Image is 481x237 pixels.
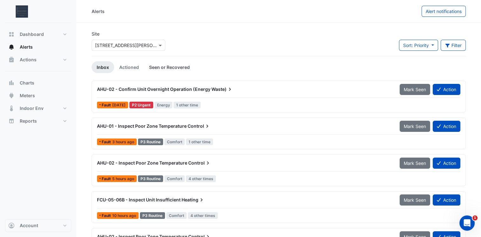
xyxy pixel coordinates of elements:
button: Meters [5,89,71,102]
span: 1 [472,215,478,220]
span: Mon 08-Sep-2025 03:00 BST [112,103,126,107]
span: Indoor Env [20,105,44,112]
span: 4 other times [188,212,218,219]
span: Fault [102,103,112,107]
button: Mark Seen [400,158,430,169]
button: Mark Seen [400,84,430,95]
span: Alert notifications [426,9,462,14]
app-icon: Indoor Env [8,105,15,112]
span: FCU-05-06B - Inspect Unit Insufficient [97,197,181,202]
span: Energy [155,102,173,108]
span: Comfort [164,175,185,182]
span: Sort: Priority [403,43,429,48]
button: Action [433,121,460,132]
button: Indoor Env [5,102,71,115]
span: Alerts [20,44,33,50]
app-icon: Meters [8,92,15,99]
span: AHU-01 - Inspect Poor Zone Temperature [97,123,187,129]
span: Fault [102,214,112,218]
span: Reports [20,118,37,124]
span: Control [188,160,211,166]
button: Action [433,84,460,95]
span: Fault [102,140,112,144]
span: Account [20,222,38,229]
div: P3 Routine [138,139,163,145]
a: Inbox [92,61,114,73]
span: Fault [102,177,112,181]
span: Control [188,123,210,129]
div: Alerts [92,8,105,15]
span: Mark Seen [404,197,426,203]
span: 4 other times [186,175,216,182]
span: AHU-02 - Confirm Unit Overnight Operation (Energy [97,86,210,92]
button: Mark Seen [400,194,430,206]
button: Account [5,219,71,232]
span: 1 other time [186,139,213,145]
button: Filter [441,40,466,51]
img: Company Logo [8,5,36,18]
span: Mark Seen [404,124,426,129]
a: Seen or Recovered [144,61,195,73]
span: Wed 24-Sep-2025 10:45 BST [112,176,134,181]
span: Comfort [164,139,185,145]
div: P3 Routine [138,175,163,182]
span: AHU-02 - Inspect Poor Zone Temperature [97,160,187,166]
button: Reports [5,115,71,127]
div: P3 Routine [140,212,165,219]
app-icon: Dashboard [8,31,15,37]
button: Action [433,158,460,169]
span: 1 other time [174,102,201,108]
button: Actions [5,53,71,66]
app-icon: Actions [8,57,15,63]
button: Sort: Priority [399,40,438,51]
span: Dashboard [20,31,44,37]
span: Meters [20,92,35,99]
button: Charts [5,77,71,89]
span: Comfort [166,212,187,219]
span: Wed 24-Sep-2025 06:00 BST [112,213,136,218]
span: Mark Seen [404,87,426,92]
app-icon: Charts [8,80,15,86]
span: Heating [182,197,205,203]
span: Charts [20,80,34,86]
button: Mark Seen [400,121,430,132]
span: Waste) [211,86,233,92]
button: Dashboard [5,28,71,41]
a: Actioned [114,61,144,73]
iframe: Intercom live chat [459,215,475,231]
span: Wed 24-Sep-2025 13:30 BST [112,139,134,144]
div: P2 Urgent [129,102,153,108]
label: Site [92,30,100,37]
app-icon: Reports [8,118,15,124]
button: Alert notifications [422,6,466,17]
button: Alerts [5,41,71,53]
span: Mark Seen [404,160,426,166]
app-icon: Alerts [8,44,15,50]
button: Action [433,194,460,206]
span: Actions [20,57,37,63]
